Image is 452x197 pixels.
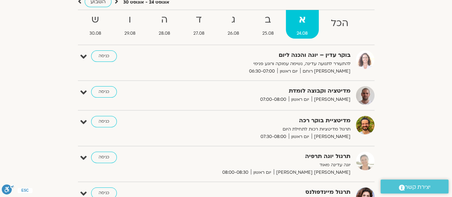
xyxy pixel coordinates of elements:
span: 27.08 [182,30,215,37]
span: 24.08 [286,30,319,37]
strong: מדיטציה וקבוצה לומדת [175,86,351,96]
span: 07:00-08:00 [258,96,289,103]
a: ד27.08 [182,10,215,39]
a: כניסה [91,86,117,98]
strong: ג [217,12,250,28]
span: 26.08 [217,30,250,37]
span: יום ראשון [277,68,300,75]
strong: ו [113,12,146,28]
strong: הכל [320,15,359,31]
strong: מדיטציית בוקר רכה [175,116,351,125]
span: [PERSON_NAME] [312,133,351,141]
span: 29.08 [113,30,146,37]
span: יום ראשון [289,133,312,141]
span: יום ראשון [289,96,312,103]
p: תרגול מדיטציות רכות לתחילת היום [175,125,351,133]
span: יום ראשון [251,169,274,176]
strong: ה [148,12,181,28]
strong: ש [79,12,112,28]
span: 08:00-08:30 [220,169,251,176]
span: [PERSON_NAME] [312,96,351,103]
p: יוגה עדינה מאוד [175,161,351,169]
a: ב25.08 [251,10,284,39]
a: ג26.08 [217,10,250,39]
strong: בוקר עדין – יוגה והכנה ליום [175,50,351,60]
strong: ב [251,12,284,28]
span: [PERSON_NAME] [PERSON_NAME] [274,169,351,176]
span: 28.08 [148,30,181,37]
span: 07:30-08:00 [258,133,289,141]
strong: ד [182,12,215,28]
span: 30.08 [79,30,112,37]
a: כניסה [91,50,117,62]
span: [PERSON_NAME] רוחם [300,68,351,75]
a: ה28.08 [148,10,181,39]
a: יצירת קשר [381,179,448,193]
a: כניסה [91,152,117,163]
a: א24.08 [286,10,319,39]
span: יצירת קשר [405,182,431,192]
strong: תרגול מיינדפולנס [175,187,351,197]
a: הכל [320,10,359,39]
strong: תרגול יוגה תרפיה [175,152,351,161]
strong: א [286,12,319,28]
span: 25.08 [251,30,284,37]
a: ו29.08 [113,10,146,39]
p: להתעורר לתנועה עדינה, נשימה עמוקה ורוגע פנימי [175,60,351,68]
a: ש30.08 [79,10,112,39]
span: 06:30-07:00 [247,68,277,75]
a: כניסה [91,116,117,127]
